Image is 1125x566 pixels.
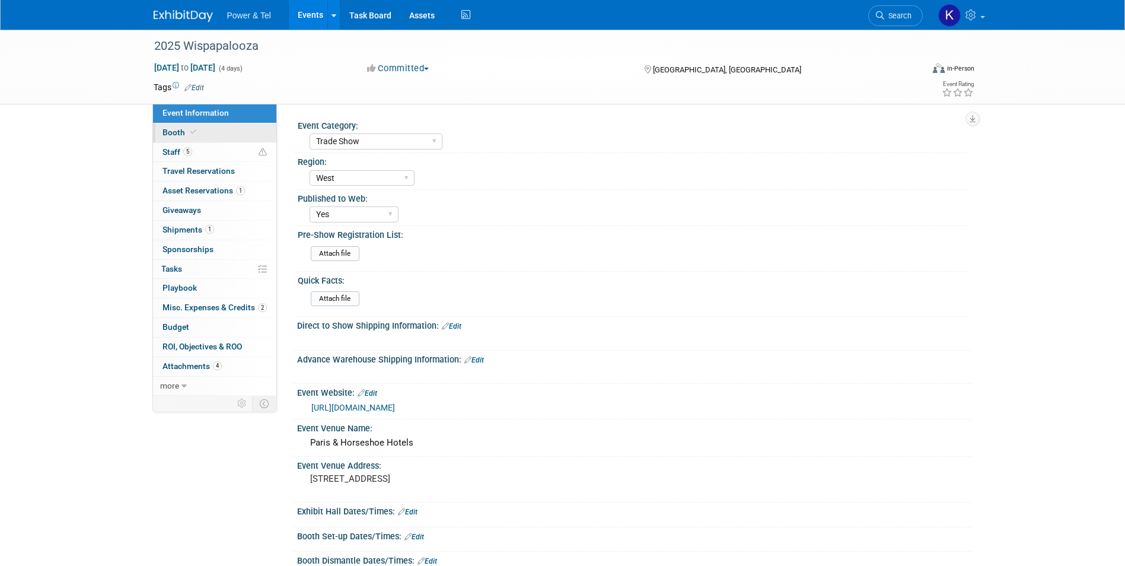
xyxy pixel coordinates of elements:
[938,4,961,27] img: Kelley Hood
[259,147,267,158] span: Potential Scheduling Conflict -- at least one attendee is tagged in another overlapping event.
[297,527,972,543] div: Booth Set-up Dates/Times:
[153,123,276,142] a: Booth
[162,128,199,137] span: Booth
[404,533,424,541] a: Edit
[298,226,967,241] div: Pre-Show Registration List:
[153,221,276,240] a: Shipments1
[298,190,967,205] div: Published to Web:
[297,351,972,366] div: Advance Warehouse Shipping Information:
[162,186,245,195] span: Asset Reservations
[153,143,276,162] a: Staff5
[162,303,267,312] span: Misc. Expenses & Credits
[310,473,565,484] pre: [STREET_ADDRESS]
[183,147,192,156] span: 5
[153,182,276,201] a: Asset Reservations1
[162,205,201,215] span: Giveaways
[154,81,204,93] td: Tags
[153,298,276,317] a: Misc. Expenses & Credits2
[162,322,189,332] span: Budget
[162,283,197,292] span: Playbook
[227,11,271,20] span: Power & Tel
[160,381,179,390] span: more
[418,557,437,565] a: Edit
[190,129,196,135] i: Booth reservation complete
[946,64,974,73] div: In-Person
[213,361,222,370] span: 4
[154,62,216,73] span: [DATE] [DATE]
[258,303,267,312] span: 2
[297,317,972,332] div: Direct to Show Shipping Information:
[218,65,243,72] span: (4 days)
[153,279,276,298] a: Playbook
[153,377,276,396] a: more
[184,84,204,92] a: Edit
[153,240,276,259] a: Sponsorships
[153,318,276,337] a: Budget
[298,153,967,168] div: Region:
[162,361,222,371] span: Attachments
[297,419,972,434] div: Event Venue Name:
[298,117,967,132] div: Event Category:
[942,81,974,87] div: Event Rating
[884,11,912,20] span: Search
[297,503,972,518] div: Exhibit Hall Dates/Times:
[179,63,190,72] span: to
[162,166,235,176] span: Travel Reservations
[153,357,276,376] a: Attachments4
[853,62,975,80] div: Event Format
[653,65,801,74] span: [GEOGRAPHIC_DATA], [GEOGRAPHIC_DATA]
[442,322,461,330] a: Edit
[162,147,192,157] span: Staff
[162,244,213,254] span: Sponsorships
[868,5,923,26] a: Search
[154,10,213,22] img: ExhibitDay
[464,356,484,364] a: Edit
[153,104,276,123] a: Event Information
[298,272,967,287] div: Quick Facts:
[311,403,395,412] a: [URL][DOMAIN_NAME]
[162,342,242,351] span: ROI, Objectives & ROO
[153,201,276,220] a: Giveaways
[297,384,972,399] div: Event Website:
[153,338,276,357] a: ROI, Objectives & ROO
[398,508,418,516] a: Edit
[205,225,214,234] span: 1
[153,162,276,181] a: Travel Reservations
[162,225,214,234] span: Shipments
[236,186,245,195] span: 1
[306,434,963,452] div: Paris & Horseshoe Hotels
[153,260,276,279] a: Tasks
[252,396,276,411] td: Toggle Event Tabs
[933,63,945,73] img: Format-Inperson.png
[358,389,377,398] a: Edit
[297,457,972,472] div: Event Venue Address:
[232,396,253,411] td: Personalize Event Tab Strip
[161,264,182,274] span: Tasks
[162,108,229,117] span: Event Information
[150,36,905,57] div: 2025 Wispapalooza
[363,62,434,75] button: Committed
